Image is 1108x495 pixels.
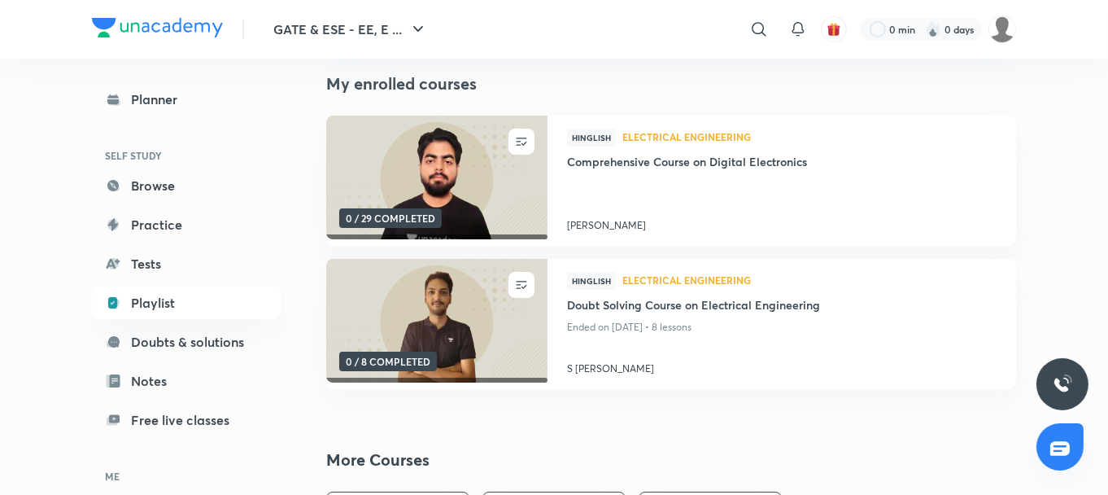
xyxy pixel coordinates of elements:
[264,13,438,46] button: GATE & ESE - EE, E ...
[92,462,281,490] h6: ME
[622,275,997,287] a: Electrical Engineering
[92,247,281,280] a: Tests
[92,83,281,116] a: Planner
[92,18,223,42] a: Company Logo
[92,287,281,319] a: Playlist
[92,365,281,397] a: Notes
[567,129,616,147] span: Hinglish
[925,21,941,37] img: streak
[567,153,997,173] a: Comprehensive Course on Digital Electronics
[567,317,997,338] p: Ended on [DATE] • 8 lessons
[1053,375,1072,394] img: ttu
[92,208,281,241] a: Practice
[326,116,547,246] a: new-thumbnail0 / 29 COMPLETED
[92,142,281,169] h6: SELF STUDY
[326,448,1016,472] h2: More Courses
[326,72,1016,96] h4: My enrolled courses
[622,275,997,285] span: Electrical Engineering
[622,132,997,142] span: Electrical Engineering
[821,16,847,42] button: avatar
[324,115,549,241] img: new-thumbnail
[339,352,437,371] span: 0 / 8 COMPLETED
[92,18,223,37] img: Company Logo
[326,259,547,389] a: new-thumbnail0 / 8 COMPLETED
[567,212,997,233] a: [PERSON_NAME]
[622,132,997,143] a: Electrical Engineering
[92,169,281,202] a: Browse
[827,22,841,37] img: avatar
[567,296,997,317] a: Doubt Solving Course on Electrical Engineering
[324,258,549,384] img: new-thumbnail
[988,15,1016,43] img: Divyanshu
[92,326,281,358] a: Doubts & solutions
[92,404,281,436] a: Free live classes
[339,208,442,228] span: 0 / 29 COMPLETED
[567,272,616,290] span: Hinglish
[567,355,997,376] a: S [PERSON_NAME]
